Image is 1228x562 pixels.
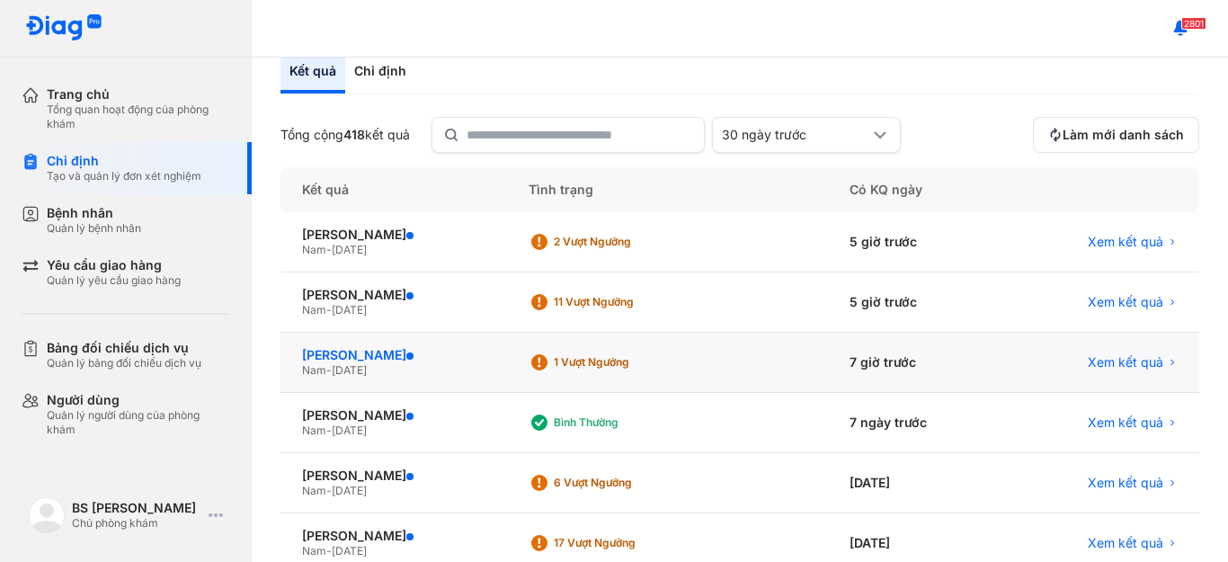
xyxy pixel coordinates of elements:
[1063,127,1184,143] span: Làm mới danh sách
[302,243,326,256] span: Nam
[302,528,485,544] div: [PERSON_NAME]
[1088,475,1163,491] span: Xem kết quả
[47,273,181,288] div: Quản lý yêu cầu giao hàng
[302,544,326,558] span: Nam
[554,536,698,550] div: 17 Vượt ngưỡng
[326,363,332,377] span: -
[1088,415,1163,431] span: Xem kết quả
[47,257,181,273] div: Yêu cầu giao hàng
[302,347,485,363] div: [PERSON_NAME]
[332,424,367,437] span: [DATE]
[326,303,332,317] span: -
[828,272,1004,333] div: 5 giờ trước
[47,221,141,236] div: Quản lý bệnh nhân
[280,52,345,94] div: Kết quả
[554,415,698,430] div: Bình thường
[47,169,201,183] div: Tạo và quản lý đơn xét nghiệm
[302,484,326,497] span: Nam
[25,14,102,42] img: logo
[828,333,1004,393] div: 7 giờ trước
[72,516,201,531] div: Chủ phòng khám
[1088,234,1163,250] span: Xem kết quả
[1088,294,1163,310] span: Xem kết quả
[280,127,410,143] div: Tổng cộng kết quả
[302,468,485,484] div: [PERSON_NAME]
[554,295,698,309] div: 11 Vượt ngưỡng
[554,235,698,249] div: 2 Vượt ngưỡng
[1033,117,1199,153] button: Làm mới danh sách
[280,167,507,212] div: Kết quả
[302,363,326,377] span: Nam
[332,243,367,256] span: [DATE]
[326,424,332,437] span: -
[1088,535,1163,551] span: Xem kết quả
[302,407,485,424] div: [PERSON_NAME]
[722,127,869,143] div: 30 ngày trước
[554,355,698,370] div: 1 Vượt ngưỡng
[343,127,365,142] span: 418
[828,167,1004,212] div: Có KQ ngày
[1181,17,1206,30] span: 2801
[47,340,201,356] div: Bảng đối chiếu dịch vụ
[828,393,1004,453] div: 7 ngày trước
[47,86,230,103] div: Trang chủ
[302,227,485,243] div: [PERSON_NAME]
[326,243,332,256] span: -
[345,52,415,94] div: Chỉ định
[332,544,367,558] span: [DATE]
[326,544,332,558] span: -
[332,363,367,377] span: [DATE]
[554,476,698,490] div: 6 Vượt ngưỡng
[47,408,230,437] div: Quản lý người dùng của phòng khám
[47,356,201,370] div: Quản lý bảng đối chiếu dịch vụ
[302,303,326,317] span: Nam
[47,153,201,169] div: Chỉ định
[29,497,65,533] img: logo
[302,287,485,303] div: [PERSON_NAME]
[302,424,326,437] span: Nam
[828,453,1004,513] div: [DATE]
[1088,354,1163,370] span: Xem kết quả
[47,103,230,131] div: Tổng quan hoạt động của phòng khám
[332,484,367,497] span: [DATE]
[72,500,201,516] div: BS [PERSON_NAME]
[326,484,332,497] span: -
[507,167,828,212] div: Tình trạng
[828,212,1004,272] div: 5 giờ trước
[332,303,367,317] span: [DATE]
[47,392,230,408] div: Người dùng
[47,205,141,221] div: Bệnh nhân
